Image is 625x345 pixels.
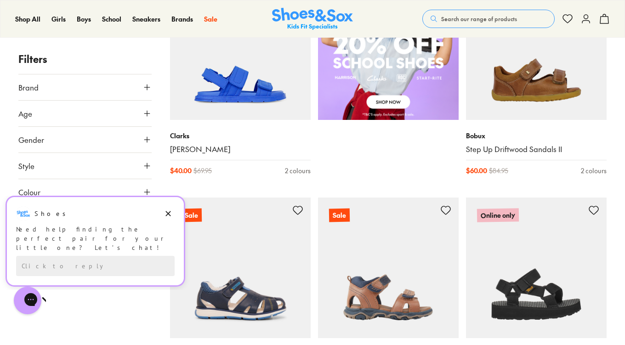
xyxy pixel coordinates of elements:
[204,14,217,23] span: Sale
[193,166,212,175] span: $ 69.95
[477,208,519,222] p: Online only
[466,131,607,141] p: Bobux
[170,198,311,338] a: Sale
[7,11,184,57] div: Message from Shoes. Need help finding the perfect pair for your little one? Let’s chat!
[7,1,184,90] div: Campaign message
[581,166,607,175] div: 2 colours
[132,14,160,24] a: Sneakers
[77,14,91,23] span: Boys
[18,127,152,153] button: Gender
[18,134,44,145] span: Gender
[162,11,175,24] button: Dismiss campaign
[422,10,555,28] button: Search our range of products
[18,101,152,126] button: Age
[329,208,350,222] p: Sale
[51,14,66,24] a: Girls
[171,14,193,24] a: Brands
[9,283,46,317] iframe: Gorgias live chat messenger
[466,166,487,175] span: $ 60.00
[102,14,121,23] span: School
[272,8,353,30] img: SNS_Logo_Responsive.svg
[18,160,34,171] span: Style
[18,153,152,179] button: Style
[318,198,459,338] a: Sale
[18,51,152,67] p: Filters
[18,74,152,100] button: Brand
[285,166,311,175] div: 2 colours
[34,13,71,23] h3: Shoes
[15,14,40,24] a: Shop All
[15,14,40,23] span: Shop All
[170,131,311,141] p: Clarks
[489,166,508,175] span: $ 84.95
[204,14,217,24] a: Sale
[16,11,31,25] img: Shoes logo
[16,29,175,57] div: Need help finding the perfect pair for your little one? Let’s chat!
[272,8,353,30] a: Shoes & Sox
[171,14,193,23] span: Brands
[132,14,160,23] span: Sneakers
[181,208,202,222] p: Sale
[170,144,311,154] a: [PERSON_NAME]
[18,82,39,93] span: Brand
[18,108,32,119] span: Age
[170,166,192,175] span: $ 40.00
[102,14,121,24] a: School
[441,15,517,23] span: Search our range of products
[77,14,91,24] a: Boys
[18,179,152,205] button: Colour
[16,60,175,80] div: Reply to the campaigns
[466,144,607,154] a: Step Up Driftwood Sandals II
[466,198,607,338] a: Online only
[18,187,40,198] span: Colour
[51,14,66,23] span: Girls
